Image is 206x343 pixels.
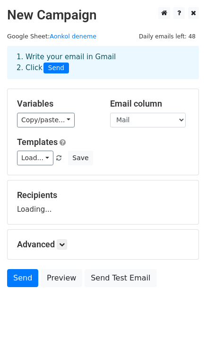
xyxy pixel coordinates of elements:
[41,269,82,287] a: Preview
[9,52,197,73] div: 1. Write your email in Gmail 2. Click
[17,113,75,127] a: Copy/paste...
[7,33,96,40] small: Google Sheet:
[110,99,189,109] h5: Email column
[17,137,58,147] a: Templates
[136,31,199,42] span: Daily emails left: 48
[136,33,199,40] a: Daily emails left: 48
[17,190,189,200] h5: Recipients
[85,269,156,287] a: Send Test Email
[17,190,189,215] div: Loading...
[17,239,189,250] h5: Advanced
[68,151,93,165] button: Save
[17,99,96,109] h5: Variables
[43,63,69,74] span: Send
[50,33,96,40] a: Aonkol deneme
[17,151,53,165] a: Load...
[7,269,38,287] a: Send
[7,7,199,23] h2: New Campaign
